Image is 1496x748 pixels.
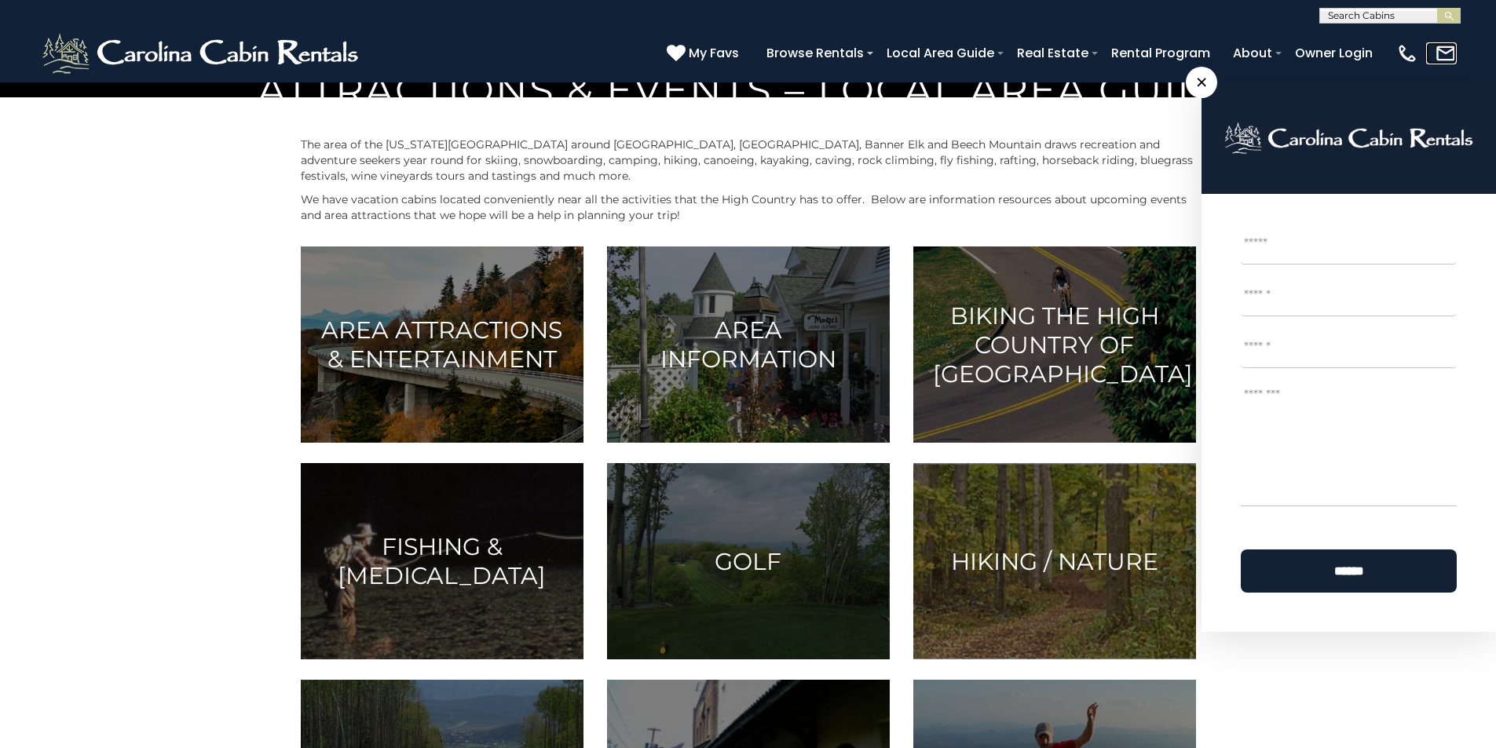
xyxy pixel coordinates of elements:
a: Hiking / Nature [913,463,1196,659]
p: We have vacation cabins located conveniently near all the activities that the High Country has to... [301,192,1196,223]
h3: Area Information [627,316,870,374]
a: Real Estate [1009,39,1096,67]
img: White-1-2.png [39,30,365,77]
h3: Biking the High Country of [GEOGRAPHIC_DATA] [933,301,1176,389]
span: My Favs [689,43,739,63]
a: Fishing & [MEDICAL_DATA] [301,463,583,659]
img: phone-regular-white.png [1396,42,1418,64]
a: Rental Program [1103,39,1218,67]
span: × [1186,67,1217,98]
a: Biking the High Country of [GEOGRAPHIC_DATA] [913,246,1196,443]
a: Area Information [607,246,890,443]
p: The area of the [US_STATE][GEOGRAPHIC_DATA] around [GEOGRAPHIC_DATA], [GEOGRAPHIC_DATA], Banner E... [301,137,1196,184]
a: Local Area Guide [879,39,1002,67]
a: Owner Login [1287,39,1381,67]
a: About [1225,39,1280,67]
a: Browse Rentals [759,39,872,67]
a: My Favs [667,43,743,64]
img: mail-regular-white.png [1435,42,1457,64]
h3: Area Attractions & Entertainment [320,316,564,374]
h3: Hiking / Nature [933,547,1176,576]
h3: Fishing & [MEDICAL_DATA] [320,532,564,590]
a: Golf [607,463,890,659]
img: logo [1224,122,1473,155]
h3: Golf [627,547,870,576]
a: Area Attractions & Entertainment [301,246,583,443]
